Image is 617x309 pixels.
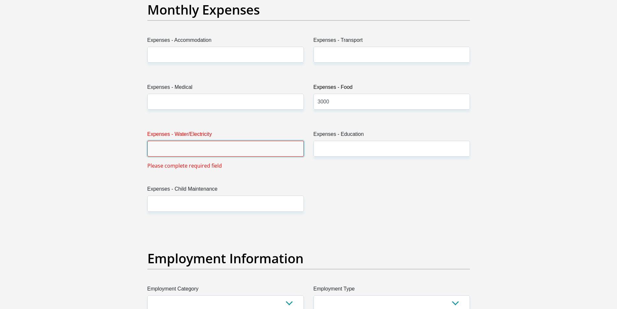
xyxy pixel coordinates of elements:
[314,94,470,110] input: Expenses - Food
[147,162,222,170] span: Please complete required field
[147,196,304,211] input: Expenses - Child Maintenance
[147,36,304,47] label: Expenses - Accommodation
[314,285,470,295] label: Employment Type
[147,285,304,295] label: Employment Category
[147,83,304,94] label: Expenses - Medical
[314,36,470,47] label: Expenses - Transport
[147,2,470,18] h2: Monthly Expenses
[147,47,304,63] input: Expenses - Accommodation
[147,141,304,157] input: Expenses - Water/Electricity
[314,141,470,157] input: Expenses - Education
[147,251,470,266] h2: Employment Information
[147,94,304,110] input: Expenses - Medical
[147,185,304,196] label: Expenses - Child Maintenance
[314,83,470,94] label: Expenses - Food
[147,130,304,141] label: Expenses - Water/Electricity
[314,47,470,63] input: Expenses - Transport
[314,130,470,141] label: Expenses - Education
